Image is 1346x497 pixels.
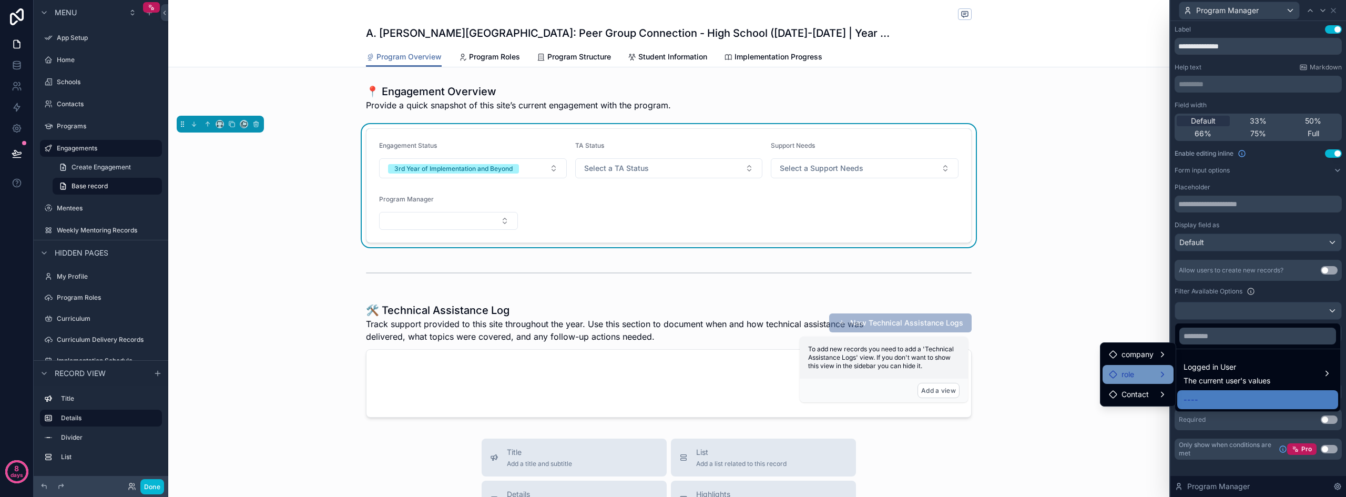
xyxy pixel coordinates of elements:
[808,345,954,370] span: To add new records you need to add a 'Technical Assistance Logs' view. If you don't want to show ...
[40,140,162,157] a: Engagements
[57,315,160,323] label: Curriculum
[1121,368,1134,381] span: role
[394,164,513,174] div: 3rd Year of Implementation and Beyond
[696,460,787,468] span: Add a list related to this record
[1184,376,1270,386] span: The current user's values
[366,26,893,40] h1: A. [PERSON_NAME][GEOGRAPHIC_DATA]: Peer Group Connection - High School ([DATE]-[DATE] | Year Long)
[55,7,77,18] span: Menu
[40,268,162,285] a: My Profile
[40,29,162,46] a: App Setup
[376,52,442,62] span: Program Overview
[917,383,960,398] button: Add a view
[628,47,707,68] a: Student Information
[1184,393,1198,406] span: ----
[53,178,162,195] a: Base record
[780,163,863,174] span: Select a Support Needs
[72,182,108,190] span: Base record
[55,368,106,379] span: Record view
[366,47,442,67] a: Program Overview
[547,52,611,62] span: Program Structure
[57,204,160,212] label: Mentees
[57,100,160,108] label: Contacts
[40,331,162,348] a: Curriculum Delivery Records
[11,468,23,482] p: days
[735,52,822,62] span: Implementation Progress
[61,394,158,403] label: Title
[40,310,162,327] a: Curriculum
[379,195,434,203] span: Program Manager
[638,52,707,62] span: Student Information
[575,141,604,149] span: TA Status
[61,453,158,461] label: List
[57,272,160,281] label: My Profile
[14,463,19,474] p: 8
[771,141,815,149] span: Support Needs
[771,158,958,178] button: Select Button
[57,144,156,153] label: Engagements
[40,118,162,135] a: Programs
[575,158,763,178] button: Select Button
[34,386,168,476] div: scrollable content
[40,200,162,217] a: Mentees
[61,433,158,442] label: Divider
[482,439,667,476] button: TitleAdd a title and subtitle
[72,163,131,171] span: Create Engagement
[57,34,160,42] label: App Setup
[1121,348,1154,361] span: company
[1184,361,1270,373] span: Logged in User
[458,47,520,68] a: Program Roles
[507,447,572,458] span: Title
[57,226,160,235] label: Weekly Mentoring Records
[53,159,162,176] a: Create Engagement
[57,78,160,86] label: Schools
[379,212,518,230] button: Select Button
[57,293,160,302] label: Program Roles
[40,96,162,113] a: Contacts
[696,447,787,458] span: List
[379,141,437,149] span: Engagement Status
[1121,388,1149,401] span: Contact
[140,479,164,494] button: Done
[584,163,649,174] span: Select a TA Status
[469,52,520,62] span: Program Roles
[40,352,162,369] a: Implementation Schedule
[40,74,162,90] a: Schools
[57,122,160,130] label: Programs
[724,47,822,68] a: Implementation Progress
[57,336,160,344] label: Curriculum Delivery Records
[61,414,154,422] label: Details
[57,357,160,365] label: Implementation Schedule
[40,52,162,68] a: Home
[55,248,108,258] span: Hidden pages
[40,289,162,306] a: Program Roles
[379,158,567,178] button: Select Button
[671,439,856,476] button: ListAdd a list related to this record
[537,47,611,68] a: Program Structure
[40,222,162,239] a: Weekly Mentoring Records
[507,460,572,468] span: Add a title and subtitle
[57,56,160,64] label: Home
